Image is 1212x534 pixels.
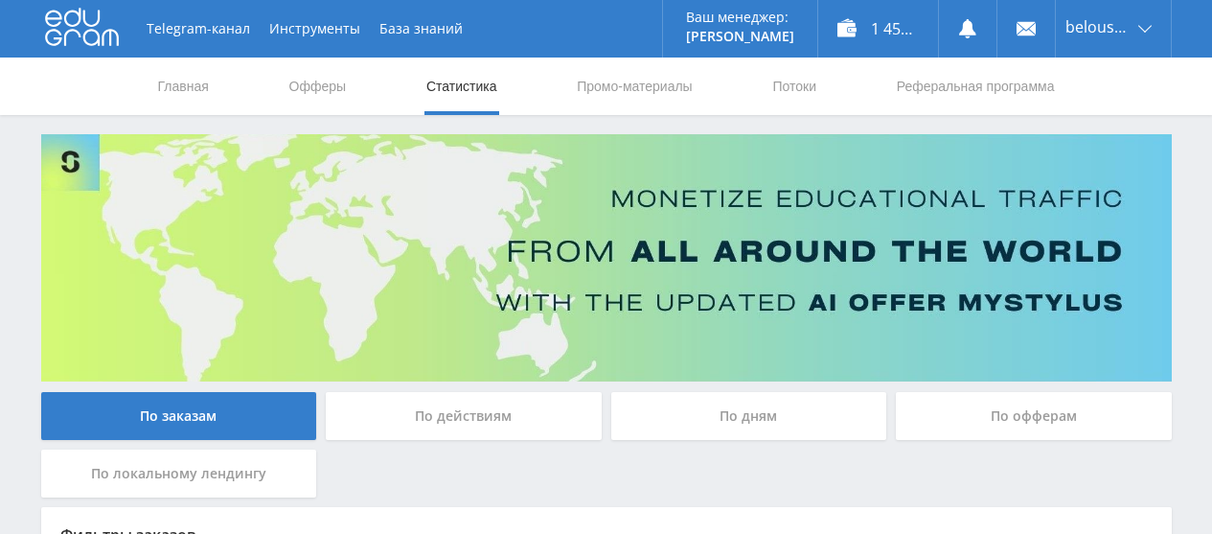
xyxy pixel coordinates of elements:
div: По офферам [896,392,1172,440]
div: По локальному лендингу [41,450,317,498]
a: Статистика [424,58,499,115]
a: Промо-материалы [575,58,694,115]
a: Потоки [770,58,818,115]
p: [PERSON_NAME] [686,29,794,44]
img: Banner [41,134,1172,382]
span: belousova1964 [1065,19,1132,35]
a: Реферальная программа [895,58,1057,115]
div: По действиям [326,392,602,440]
div: По заказам [41,392,317,440]
a: Офферы [287,58,349,115]
div: По дням [611,392,887,440]
a: Главная [156,58,211,115]
p: Ваш менеджер: [686,10,794,25]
